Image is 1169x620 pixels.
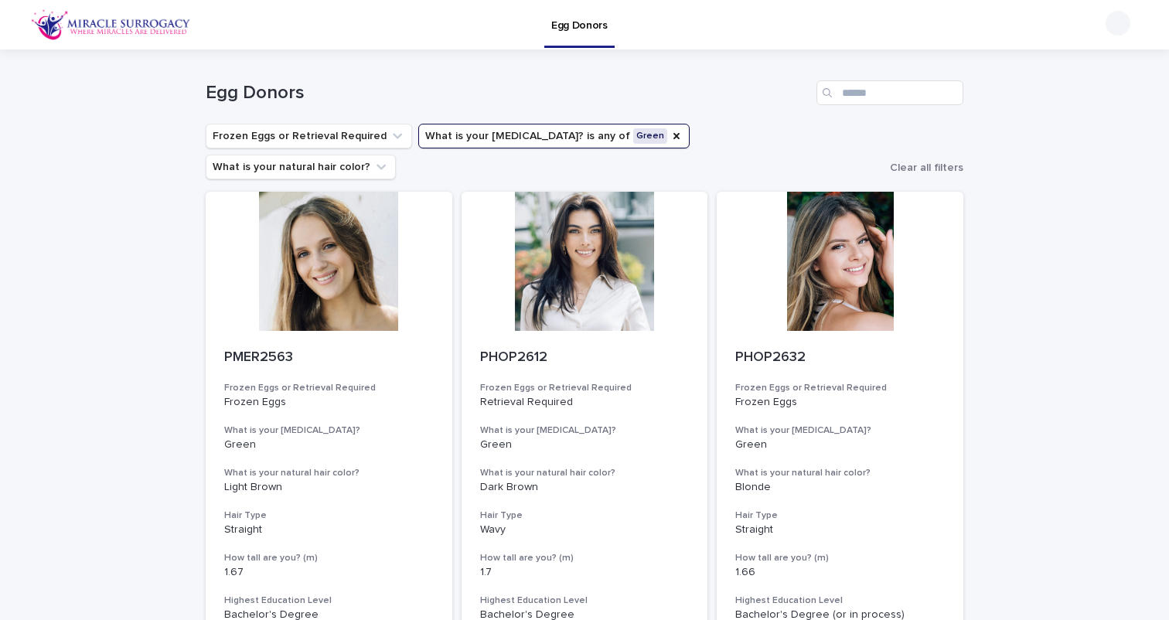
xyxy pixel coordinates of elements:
[735,438,945,451] p: Green
[735,509,945,522] h3: Hair Type
[480,438,690,451] p: Green
[224,438,434,451] p: Green
[418,124,690,148] button: What is your eye color?
[735,349,945,366] p: PHOP2632
[735,566,945,579] p: 1.66
[224,481,434,494] p: Light Brown
[480,552,690,564] h3: How tall are you? (m)
[735,481,945,494] p: Blonde
[735,523,945,537] p: Straight
[884,156,963,179] button: Clear all filters
[480,396,690,409] p: Retrieval Required
[816,80,963,105] input: Search
[224,382,434,394] h3: Frozen Eggs or Retrieval Required
[480,424,690,437] h3: What is your [MEDICAL_DATA]?
[224,509,434,522] h3: Hair Type
[735,594,945,607] h3: Highest Education Level
[31,9,191,40] img: OiFFDOGZQuirLhrlO1ag
[224,594,434,607] h3: Highest Education Level
[224,396,434,409] p: Frozen Eggs
[480,382,690,394] h3: Frozen Eggs or Retrieval Required
[890,162,963,173] span: Clear all filters
[735,467,945,479] h3: What is your natural hair color?
[206,155,396,179] button: What is your natural hair color?
[480,509,690,522] h3: Hair Type
[735,382,945,394] h3: Frozen Eggs or Retrieval Required
[735,552,945,564] h3: How tall are you? (m)
[480,594,690,607] h3: Highest Education Level
[480,566,690,579] p: 1.7
[480,481,690,494] p: Dark Brown
[206,82,810,104] h1: Egg Donors
[224,552,434,564] h3: How tall are you? (m)
[224,424,434,437] h3: What is your [MEDICAL_DATA]?
[206,124,412,148] button: Frozen Eggs or Retrieval Required
[480,523,690,537] p: Wavy
[735,424,945,437] h3: What is your [MEDICAL_DATA]?
[224,349,434,366] p: PMER2563
[480,349,690,366] p: PHOP2612
[735,396,945,409] p: Frozen Eggs
[224,467,434,479] h3: What is your natural hair color?
[224,566,434,579] p: 1.67
[480,467,690,479] h3: What is your natural hair color?
[224,523,434,537] p: Straight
